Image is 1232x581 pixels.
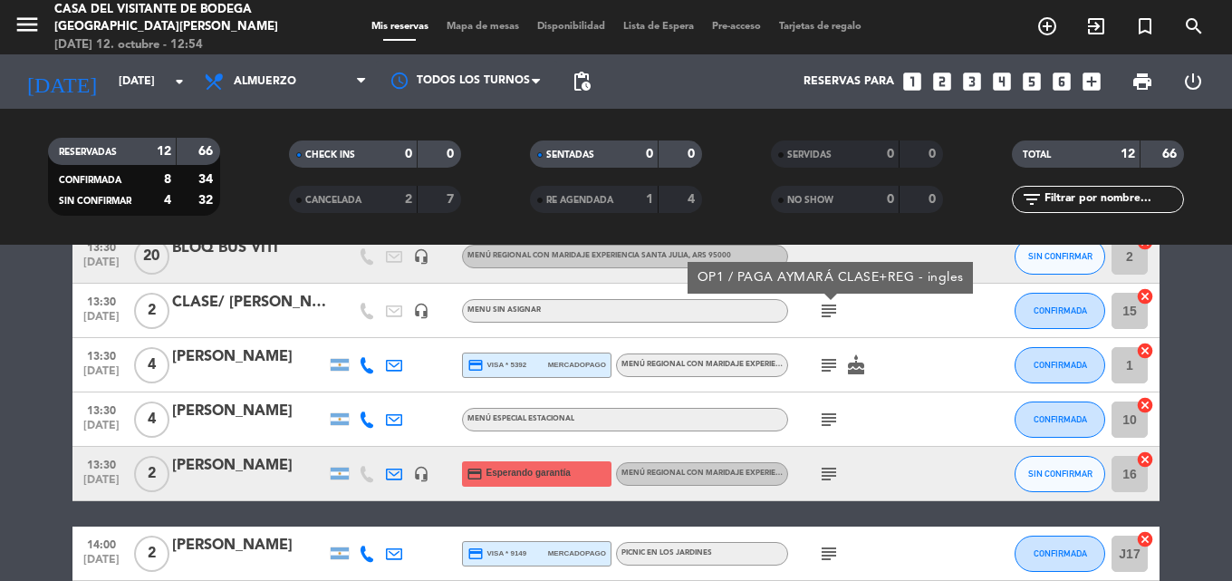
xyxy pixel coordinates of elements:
[168,71,190,92] i: arrow_drop_down
[59,197,131,206] span: SIN CONFIRMAR
[79,311,124,332] span: [DATE]
[887,193,894,206] strong: 0
[990,70,1014,93] i: looks_4
[929,193,939,206] strong: 0
[688,193,698,206] strong: 4
[79,453,124,474] span: 13:30
[1034,305,1087,315] span: CONFIRMADA
[413,248,429,265] i: headset_mic
[413,303,429,319] i: headset_mic
[172,400,326,423] div: [PERSON_NAME]
[1015,536,1105,572] button: CONFIRMADA
[447,148,457,160] strong: 0
[1034,548,1087,558] span: CONFIRMADA
[621,549,712,557] span: Picnic en los Jardines
[447,193,457,206] strong: 7
[1136,287,1154,305] i: cancel
[646,193,653,206] strong: 1
[1121,148,1135,160] strong: 12
[305,150,355,160] span: CHECK INS
[134,456,169,492] span: 2
[467,546,526,562] span: visa * 9149
[79,474,124,495] span: [DATE]
[467,415,574,422] span: Menú especial estacional
[546,150,594,160] span: SENTADAS
[1050,70,1073,93] i: looks_6
[818,543,840,565] i: subject
[157,145,171,158] strong: 12
[134,293,169,329] span: 2
[703,22,770,32] span: Pre-acceso
[1020,70,1044,93] i: looks_5
[362,22,438,32] span: Mis reservas
[546,196,613,205] span: RE AGENDADA
[900,70,924,93] i: looks_one
[818,354,840,376] i: subject
[698,268,964,287] div: OP1 / PAGA AYMARÁ CLASE+REG - ingles
[79,399,124,420] span: 13:30
[1015,402,1105,438] button: CONFIRMADA
[1015,238,1105,275] button: SIN CONFIRMAR
[548,547,606,559] span: mercadopago
[54,1,294,36] div: Casa del Visitante de Bodega [GEOGRAPHIC_DATA][PERSON_NAME]
[930,70,954,93] i: looks_two
[467,357,526,373] span: visa * 5392
[621,470,1051,477] span: Menú Regional con maridaje Experiencia Zuccardi [PERSON_NAME] de [PERSON_NAME] y gente
[14,62,110,102] i: [DATE]
[438,22,528,32] span: Mapa de mesas
[528,22,614,32] span: Disponibilidad
[571,71,592,92] span: pending_actions
[1021,189,1043,210] i: filter_list
[164,173,171,186] strong: 8
[646,148,653,160] strong: 0
[1034,414,1087,424] span: CONFIRMADA
[548,359,606,371] span: mercadopago
[1043,189,1183,209] input: Filtrar por nombre...
[1085,15,1107,37] i: exit_to_app
[54,36,294,54] div: [DATE] 12. octubre - 12:54
[134,238,169,275] span: 20
[413,466,429,482] i: headset_mic
[79,420,124,441] span: [DATE]
[467,546,484,562] i: credit_card
[1034,360,1087,370] span: CONFIRMADA
[79,344,124,365] span: 13:30
[172,454,326,478] div: [PERSON_NAME]
[79,554,124,575] span: [DATE]
[1028,469,1092,479] span: SIN CONFIRMAR
[1136,530,1154,548] i: cancel
[1015,293,1105,329] button: CONFIRMADA
[1134,15,1156,37] i: turned_in_not
[164,194,171,207] strong: 4
[688,148,698,160] strong: 0
[1015,456,1105,492] button: SIN CONFIRMAR
[467,252,731,259] span: Menú Regional con maridaje Experiencia Santa Julia
[845,354,867,376] i: cake
[1182,71,1204,92] i: power_settings_new
[804,75,894,88] span: Reservas para
[198,145,217,158] strong: 66
[79,290,124,311] span: 13:30
[405,193,412,206] strong: 2
[1168,54,1218,109] div: LOG OUT
[1131,71,1153,92] span: print
[79,257,124,277] span: [DATE]
[405,148,412,160] strong: 0
[787,196,833,205] span: NO SHOW
[172,345,326,369] div: [PERSON_NAME]
[1028,251,1092,261] span: SIN CONFIRMAR
[59,176,121,185] span: CONFIRMADA
[134,402,169,438] span: 4
[770,22,871,32] span: Tarjetas de regalo
[467,306,541,314] span: MENU SIN ASIGNAR
[79,365,124,386] span: [DATE]
[1162,148,1180,160] strong: 66
[198,194,217,207] strong: 32
[614,22,703,32] span: Lista de Espera
[14,11,41,44] button: menu
[486,466,571,480] span: Esperando garantía
[467,357,484,373] i: credit_card
[79,236,124,257] span: 13:30
[929,148,939,160] strong: 0
[172,291,326,315] div: CLASE/ [PERSON_NAME]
